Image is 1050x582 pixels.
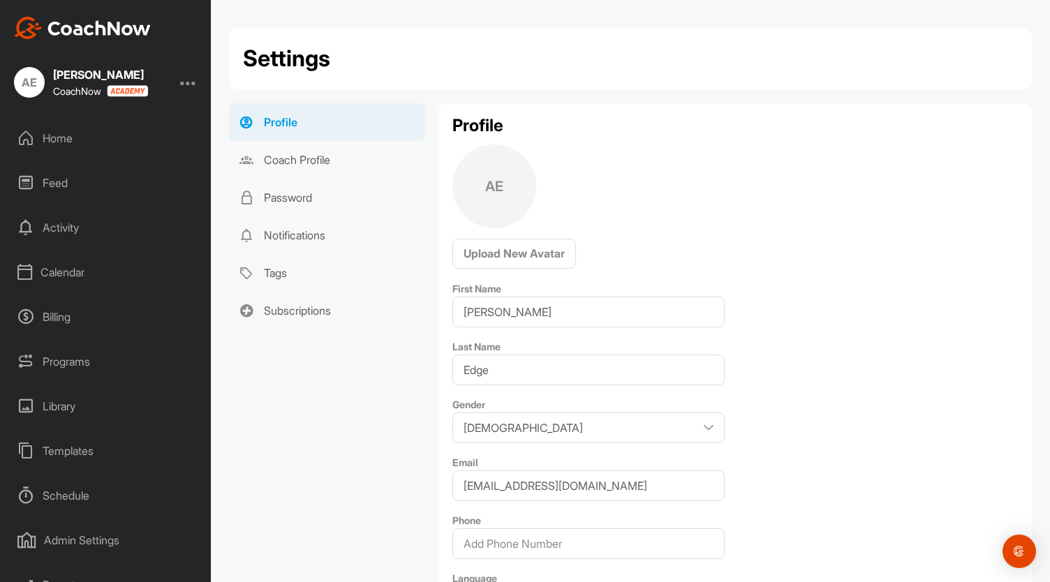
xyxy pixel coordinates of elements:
label: Phone [452,514,481,526]
div: Feed [8,165,205,200]
a: Notifications [229,216,425,254]
div: Programs [8,344,205,379]
div: AE [14,67,45,98]
div: AE [452,144,536,228]
a: Password [229,179,425,216]
img: CoachNow [14,17,151,39]
div: Open Intercom Messenger [1003,535,1036,568]
img: CoachNow acadmey [107,85,148,97]
a: Tags [229,254,425,292]
button: Upload New Avatar [452,239,576,269]
div: Admin Settings [8,523,205,558]
label: First Name [452,283,501,294]
label: Last Name [452,341,501,352]
a: Coach Profile [229,141,425,179]
h2: Profile [452,117,1018,134]
label: Email [452,456,478,468]
label: Gender [452,398,485,410]
a: Subscriptions [229,292,425,329]
div: Calendar [8,255,205,290]
div: Library [8,389,205,424]
div: Home [8,121,205,156]
input: Add Phone Number [452,528,725,559]
div: Templates [8,433,205,468]
div: Schedule [8,478,205,513]
div: Billing [8,299,205,334]
div: Activity [8,210,205,245]
h2: Settings [243,42,330,75]
a: Profile [229,103,425,141]
span: Upload New Avatar [464,246,565,260]
div: [PERSON_NAME] [53,69,148,80]
div: CoachNow [53,85,148,97]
